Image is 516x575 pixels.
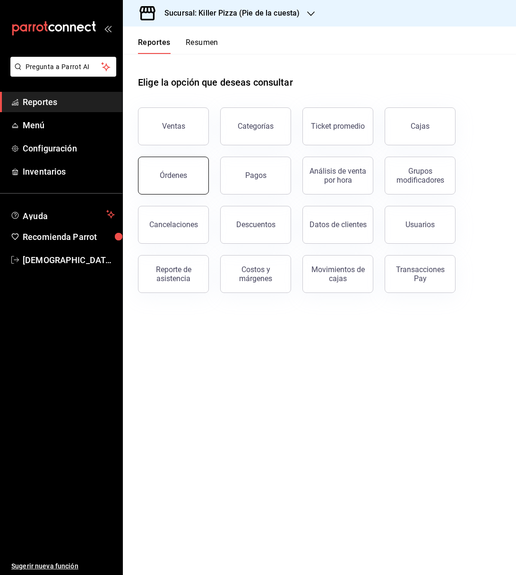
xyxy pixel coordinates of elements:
div: Descuentos [236,220,275,229]
button: open_drawer_menu [104,25,112,32]
button: Pagos [220,157,291,195]
div: Análisis de venta por hora [309,167,367,185]
div: Ticket promedio [311,122,365,131]
button: Pregunta a Parrot AI [10,57,116,77]
button: Resumen [186,38,218,54]
div: Ventas [162,122,185,131]
span: Inventarios [23,165,115,178]
span: Pregunta a Parrot AI [26,62,102,72]
div: Datos de clientes [310,220,367,229]
button: Transacciones Pay [385,255,456,293]
div: Cancelaciones [149,220,198,229]
h3: Sucursal: Killer Pizza (Pie de la cuesta) [157,8,300,19]
div: Costos y márgenes [226,265,285,283]
button: Cancelaciones [138,206,209,244]
button: Usuarios [385,206,456,244]
div: Cajas [411,121,430,132]
span: Sugerir nueva función [11,561,115,571]
button: Órdenes [138,157,209,195]
a: Cajas [385,107,456,145]
button: Grupos modificadores [385,157,456,195]
div: Órdenes [160,171,187,180]
div: Grupos modificadores [391,167,449,185]
button: Movimientos de cajas [302,255,373,293]
div: Transacciones Pay [391,265,449,283]
div: navigation tabs [138,38,218,54]
span: Reportes [23,96,115,108]
div: Reporte de asistencia [144,265,203,283]
div: Usuarios [405,220,435,229]
button: Análisis de venta por hora [302,157,373,195]
button: Ventas [138,107,209,145]
button: Categorías [220,107,291,145]
button: Reporte de asistencia [138,255,209,293]
h1: Elige la opción que deseas consultar [138,75,293,89]
button: Datos de clientes [302,206,373,244]
span: Configuración [23,142,115,155]
div: Movimientos de cajas [309,265,367,283]
a: Pregunta a Parrot AI [7,69,116,79]
div: Pagos [245,171,267,180]
div: Categorías [238,122,274,131]
button: Costos y márgenes [220,255,291,293]
span: Menú [23,119,115,132]
span: Recomienda Parrot [23,230,115,243]
button: Descuentos [220,206,291,244]
span: Ayuda [23,209,103,220]
span: [DEMOGRAPHIC_DATA][PERSON_NAME] [23,254,115,266]
button: Ticket promedio [302,107,373,145]
button: Reportes [138,38,171,54]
